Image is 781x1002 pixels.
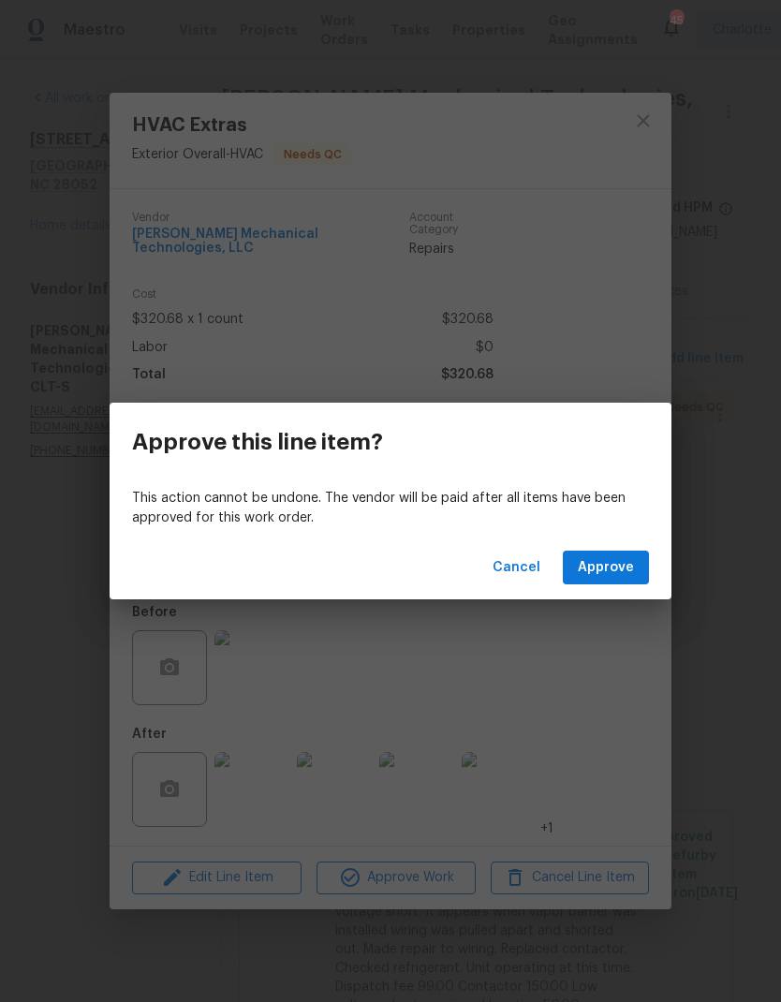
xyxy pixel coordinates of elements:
span: Approve [578,556,634,580]
button: Cancel [485,551,548,585]
p: This action cannot be undone. The vendor will be paid after all items have been approved for this... [132,489,649,528]
button: Approve [563,551,649,585]
h3: Approve this line item? [132,429,383,455]
span: Cancel [493,556,540,580]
